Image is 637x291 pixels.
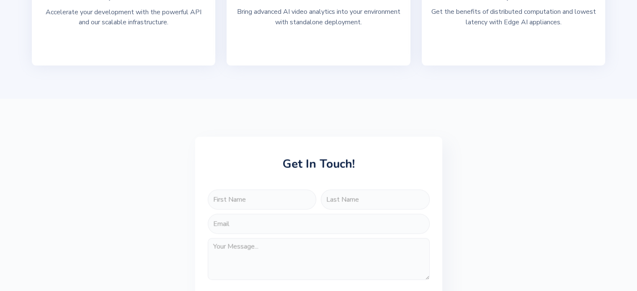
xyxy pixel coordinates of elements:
[235,7,402,28] p: Bring advanced AI video analytics into your environment with standalone deployment.
[208,158,430,179] h4: Get in touch!
[208,214,430,234] input: Email
[430,7,597,28] p: Get the benefits of distributed computation and lowest latency with Edge AI appliances.
[40,7,207,28] p: Accelerate your development with the powerful API and our scalable infrastructure.
[321,190,430,210] input: Last Name
[208,190,317,210] input: First Name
